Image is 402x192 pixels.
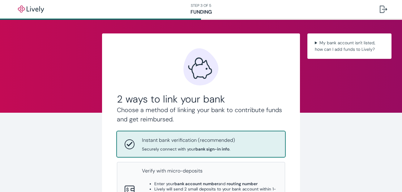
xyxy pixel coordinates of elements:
strong: routing number [227,181,258,186]
strong: bank account number [174,181,218,186]
button: Instant bank verificationInstant bank verification (recommended)Securely connect with yourbank si... [117,132,285,157]
summary: My bank account isn't listed, how can I add funds to Lively? [312,38,387,54]
li: Enter your and [154,181,277,186]
p: Verify with micro-deposits [142,167,277,175]
strong: bank sign-in info [195,146,229,152]
svg: Instant bank verification [125,139,135,149]
button: Log out [375,2,392,17]
h2: 2 ways to link your bank [117,93,285,105]
h4: Choose a method of linking your bank to contribute funds and get reimbursed. [117,105,285,124]
img: Lively [14,6,48,13]
span: Securely connect with your . [142,146,235,152]
p: Instant bank verification (recommended) [142,137,235,144]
